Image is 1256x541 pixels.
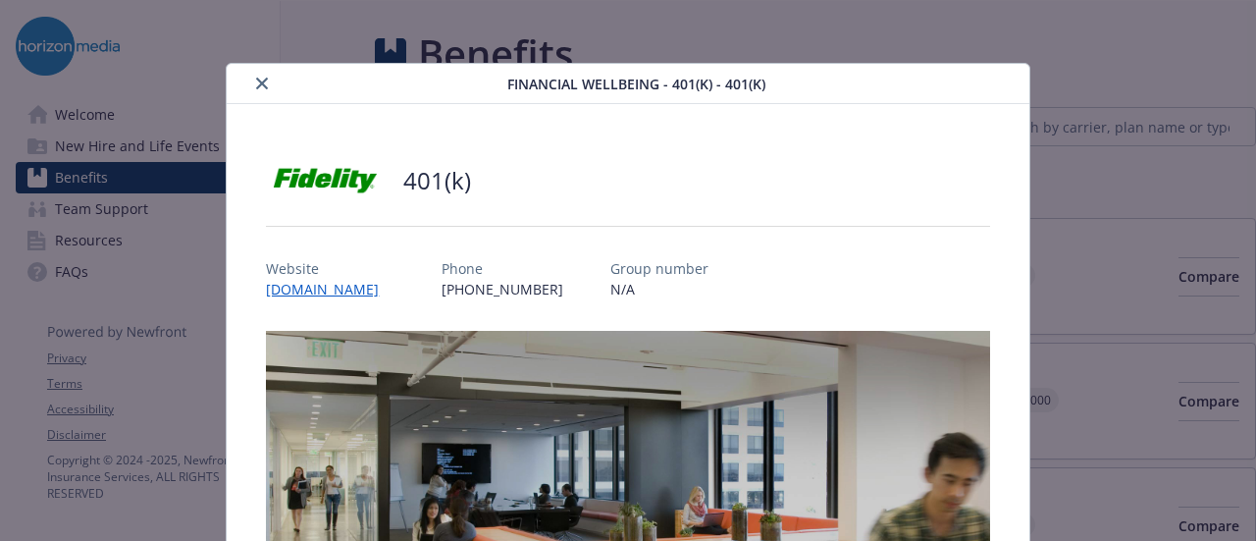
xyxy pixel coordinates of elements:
[266,280,394,298] a: [DOMAIN_NAME]
[266,258,394,279] p: Website
[250,72,274,95] button: close
[403,164,471,197] h2: 401(k)
[610,279,708,299] p: N/A
[266,151,384,210] img: Fidelity Investments
[442,258,563,279] p: Phone
[507,74,765,94] span: Financial Wellbeing - 401(k) - 401(k)
[610,258,708,279] p: Group number
[442,279,563,299] p: [PHONE_NUMBER]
